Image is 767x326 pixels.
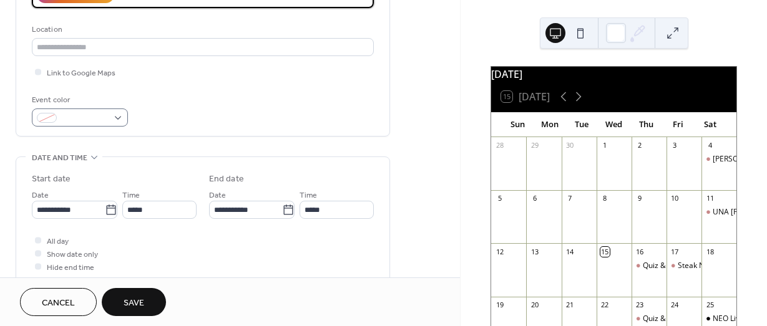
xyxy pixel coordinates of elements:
div: Steak Night [678,261,718,271]
div: Start date [32,173,71,186]
div: 12 [495,247,504,256]
div: 15 [600,247,610,256]
div: 13 [530,247,539,256]
div: Location [32,23,371,36]
div: NEO Live Music Night [701,314,736,324]
div: Quiz &Bingo [643,314,686,324]
div: Event color [32,93,125,107]
div: 14 [565,247,575,256]
div: 19 [495,300,504,310]
div: 30 [565,141,575,150]
button: Save [102,288,166,316]
div: 23 [635,300,645,310]
span: Show date only [47,248,98,261]
div: 7 [565,194,575,203]
span: All day [47,235,69,248]
div: 25 [705,300,715,310]
div: End date [209,173,244,186]
span: Date [209,189,226,202]
span: Time [300,189,317,202]
div: Sun [501,112,534,137]
div: UNA PETTIFORD [701,207,736,218]
div: Quiz &Bingo [643,261,686,271]
button: Cancel [20,288,97,316]
span: Time [122,189,140,202]
div: 24 [670,300,680,310]
div: 17 [670,247,680,256]
div: Thu [630,112,662,137]
div: [DATE] [491,67,736,82]
span: Hide end time [47,261,94,274]
div: 11 [705,194,715,203]
div: 21 [565,300,575,310]
div: Sam Robinson [701,154,736,165]
div: 5 [495,194,504,203]
div: 10 [670,194,680,203]
div: 22 [600,300,610,310]
div: Steak Night [667,261,701,271]
div: 1 [600,141,610,150]
div: 9 [635,194,645,203]
span: Date and time [32,151,87,165]
span: Cancel [42,297,75,310]
span: Link to Google Maps [47,67,115,80]
div: 6 [530,194,539,203]
div: Fri [662,112,695,137]
div: 8 [600,194,610,203]
div: 29 [530,141,539,150]
div: 16 [635,247,645,256]
div: Tue [565,112,598,137]
div: 4 [705,141,715,150]
span: Date [32,189,49,202]
div: Wed [598,112,630,137]
div: 2 [635,141,645,150]
div: 20 [530,300,539,310]
div: 3 [670,141,680,150]
div: Quiz &Bingo [632,261,667,271]
div: Mon [534,112,566,137]
div: 18 [705,247,715,256]
div: Quiz &Bingo [632,314,667,324]
div: Sat [694,112,726,137]
span: Save [124,297,144,310]
div: 28 [495,141,504,150]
